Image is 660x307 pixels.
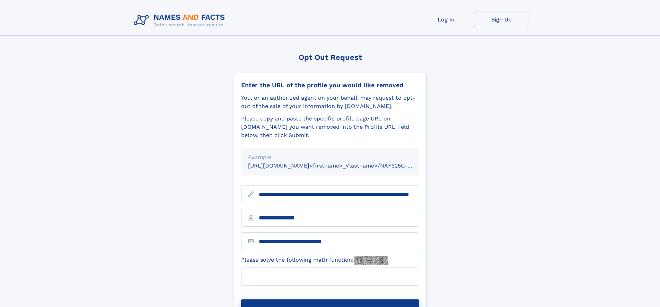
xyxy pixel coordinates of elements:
a: Log In [419,11,474,28]
img: Logo Names and Facts [131,11,231,30]
a: Sign Up [474,11,529,28]
div: Opt Out Request [234,53,426,62]
small: [URL][DOMAIN_NAME]<firstname>_<lastname>/NAF325G-xxxxxxxx [248,162,432,169]
div: Please copy and paste the specific profile page URL on [DOMAIN_NAME] you want removed into the Pr... [241,115,419,139]
div: Example: [248,153,412,162]
div: Enter the URL of the profile you would like removed [241,81,419,89]
div: You, or an authorized agent on your behalf, may request to opt-out of the sale of your informatio... [241,94,419,110]
label: Please solve the following math function: [241,256,388,265]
